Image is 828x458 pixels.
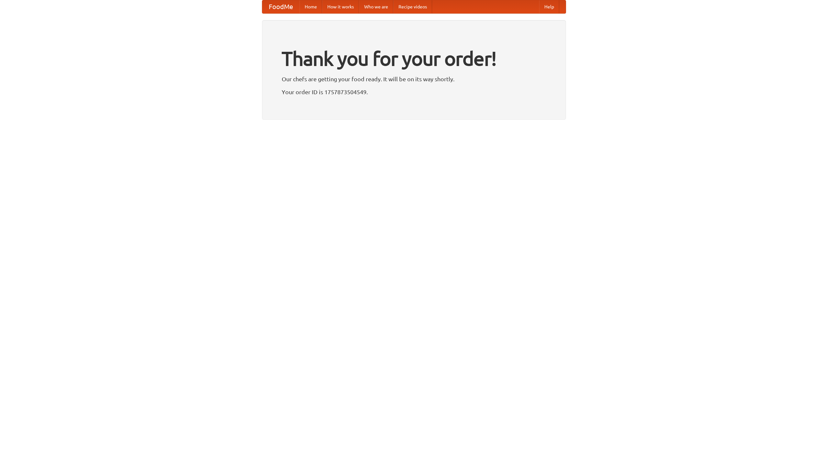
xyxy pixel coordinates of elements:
a: Recipe videos [393,0,432,13]
a: Home [300,0,322,13]
a: FoodMe [262,0,300,13]
a: How it works [322,0,359,13]
p: Your order ID is 1757873504549. [282,87,546,97]
a: Help [539,0,559,13]
h1: Thank you for your order! [282,43,546,74]
p: Our chefs are getting your food ready. It will be on its way shortly. [282,74,546,84]
a: Who we are [359,0,393,13]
